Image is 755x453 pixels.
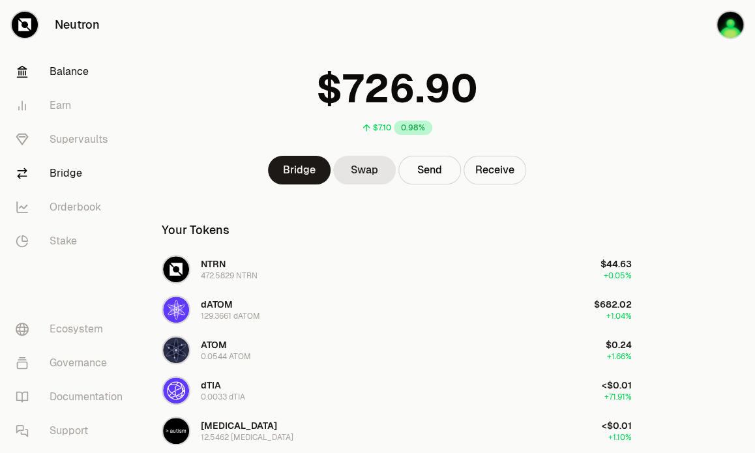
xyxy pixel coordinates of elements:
span: [MEDICAL_DATA] [201,420,277,431]
div: $7.10 [373,123,391,133]
button: dATOM LogodATOM129.3661 dATOM$682.02+1.04% [154,290,640,329]
span: ATOM [201,339,227,351]
span: $682.02 [594,299,632,310]
a: Support [5,414,141,448]
a: Earn [5,89,141,123]
span: +1.66% [607,351,632,362]
a: Bridge [268,156,331,184]
div: 472.5829 NTRN [201,270,258,281]
a: Balance [5,55,141,89]
div: 0.98% [394,121,432,135]
span: <$0.01 [602,420,632,431]
span: +1.10% [608,432,632,443]
a: Supervaults [5,123,141,156]
a: Ecosystem [5,312,141,346]
img: NTRN Logo [163,256,189,282]
span: $44.63 [600,258,632,270]
span: $0.24 [606,339,632,351]
img: ATOM Logo [163,337,189,363]
span: dTIA [201,379,221,391]
button: Send [398,156,461,184]
button: ATOM LogoATOM0.0544 ATOM$0.24+1.66% [154,330,640,370]
a: Documentation [5,380,141,414]
button: Receive [464,156,526,184]
a: Stake [5,224,141,258]
div: 0.0544 ATOM [201,351,251,362]
div: Your Tokens [162,221,229,239]
span: <$0.01 [602,379,632,391]
button: dTIA LogodTIA0.0033 dTIA<$0.01+71.91% [154,371,640,410]
a: Bridge [5,156,141,190]
span: +0.05% [604,270,632,281]
span: +71.91% [604,392,632,402]
a: Governance [5,346,141,380]
div: 0.0033 dTIA [201,392,245,402]
a: Swap [333,156,396,184]
img: AUTISM Logo [163,418,189,444]
button: NTRN LogoNTRN472.5829 NTRN$44.63+0.05% [154,250,640,289]
span: +1.04% [606,311,632,321]
div: 12.5462 [MEDICAL_DATA] [201,432,293,443]
div: 129.3661 dATOM [201,311,260,321]
img: oliv2 [717,12,743,38]
span: dATOM [201,299,233,310]
a: Orderbook [5,190,141,224]
img: dTIA Logo [163,377,189,403]
img: dATOM Logo [163,297,189,323]
button: AUTISM Logo[MEDICAL_DATA]12.5462 [MEDICAL_DATA]<$0.01+1.10% [154,411,640,450]
span: NTRN [201,258,226,270]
